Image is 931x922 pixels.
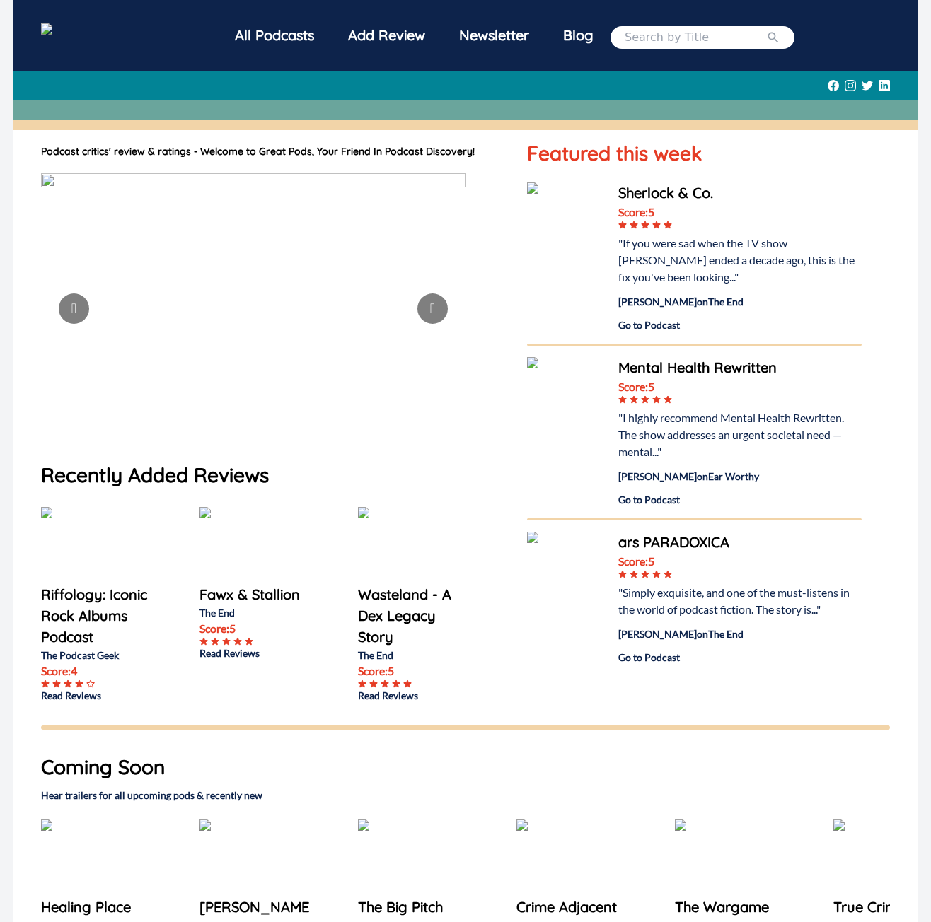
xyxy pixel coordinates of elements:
[516,897,630,918] a: Crime Adjacent
[331,17,442,54] a: Add Review
[199,507,277,584] img: Fawx & Stallion
[618,492,862,507] a: Go to Podcast
[41,460,499,490] h1: Recently Added Reviews
[833,819,910,897] img: True Crime Tonight
[442,17,546,54] div: Newsletter
[527,182,604,259] img: Sherlock & Co.
[41,648,154,663] p: The Podcast Geek
[41,23,110,40] img: GreatPods
[199,819,277,897] img: Nick Jr’s Rise & Shine
[625,29,766,46] input: Search by Title
[358,507,435,584] img: Wasteland - A Dex Legacy Story
[41,688,154,703] a: Read Reviews
[618,650,862,665] a: Go to Podcast
[358,819,435,897] img: The Big Pitch with Jimmy Carr
[618,378,862,395] div: Score: 5
[618,235,862,286] div: "If you were sad when the TV show [PERSON_NAME] ended a decade ago, this is the fix you've been l...
[59,293,89,324] button: Go to previous slide
[516,819,594,897] img: Crime Adjacent
[618,584,862,618] div: "Simply exquisite, and one of the must-listens in the world of podcast fiction. The story is..."
[41,897,154,918] a: Healing Place
[41,752,890,782] h1: Coming Soon
[41,173,466,443] img: image
[218,17,331,57] a: All Podcasts
[618,469,862,484] div: [PERSON_NAME] on Ear Worthy
[675,897,788,918] a: The Wargame
[417,293,448,324] button: Go to next slide
[199,646,313,660] a: Read Reviews
[618,317,862,332] a: Go to Podcast
[618,294,862,309] div: [PERSON_NAME] on The End
[41,584,154,648] a: Riffology: Iconic Rock Albums Podcast
[218,17,331,54] div: All Podcasts
[358,648,471,663] p: The End
[358,688,471,703] a: Read Reviews
[618,409,862,460] div: "I highly recommend Mental Health Rewritten. The show addresses an urgent societal need — mental..."
[442,17,546,57] a: Newsletter
[527,357,604,434] img: Mental Health Rewritten
[199,620,313,637] p: Score: 5
[41,819,118,897] img: Healing Place
[546,17,611,54] a: Blog
[199,584,313,605] a: Fawx & Stallion
[527,139,862,168] h1: Featured this week
[618,626,862,641] div: [PERSON_NAME] on The End
[527,532,604,609] img: ars PARADOXICA
[618,553,862,570] div: Score: 5
[199,605,313,620] p: The End
[618,532,862,553] a: ars PARADOXICA
[41,663,154,679] p: Score: 4
[41,144,499,159] h1: Podcast critics' review & ratings - Welcome to Great Pods, Your Friend In Podcast Discovery!
[618,357,862,378] a: Mental Health Rewritten
[358,663,471,679] p: Score: 5
[41,788,890,803] h2: Hear trailers for all upcoming pods & recently new
[358,584,471,648] a: Wasteland - A Dex Legacy Story
[618,182,862,204] a: Sherlock & Co.
[41,507,118,584] img: Riffology: Iconic Rock Albums Podcast
[675,819,752,897] img: The Wargame
[618,204,862,221] div: Score: 5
